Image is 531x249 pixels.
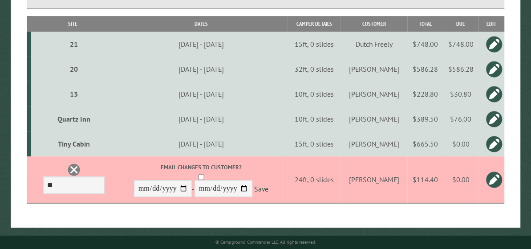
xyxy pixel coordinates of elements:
a: Save [254,184,268,193]
th: Edit [478,16,504,32]
th: Due [443,16,478,32]
td: Dutch Freely [340,32,407,57]
th: Total [407,16,443,32]
td: $389.50 [407,106,443,131]
div: [DATE] - [DATE] [116,114,286,123]
td: [PERSON_NAME] [340,106,407,131]
th: Camper Details [288,16,340,32]
td: 10ft, 0 slides [288,106,340,131]
label: Email changes to customer? [116,163,286,171]
td: [PERSON_NAME] [340,156,407,203]
div: [DATE] - [DATE] [116,40,286,49]
div: - [116,163,286,199]
div: [DATE] - [DATE] [116,90,286,98]
td: 15ft, 0 slides [288,131,340,156]
td: [PERSON_NAME] [340,82,407,106]
td: $586.28 [443,57,478,82]
td: $586.28 [407,57,443,82]
td: 24ft, 0 slides [288,156,340,203]
td: $0.00 [443,131,478,156]
td: $228.80 [407,82,443,106]
div: 20 [35,65,113,73]
td: 10ft, 0 slides [288,82,340,106]
th: Site [31,16,115,32]
td: [PERSON_NAME] [340,57,407,82]
td: $114.40 [407,156,443,203]
div: [DATE] - [DATE] [116,65,286,73]
a: Delete this reservation [67,163,81,176]
div: 21 [35,40,113,49]
div: 13 [35,90,113,98]
td: $748.00 [443,32,478,57]
td: 32ft, 0 slides [288,57,340,82]
th: Customer [340,16,407,32]
td: 15ft, 0 slides [288,32,340,57]
th: Dates [115,16,288,32]
td: $665.50 [407,131,443,156]
div: Tiny Cabin [35,139,113,148]
div: [DATE] - [DATE] [116,139,286,148]
td: [PERSON_NAME] [340,131,407,156]
td: $30.80 [443,82,478,106]
td: $0.00 [443,156,478,203]
small: © Campground Commander LLC. All rights reserved. [215,239,316,245]
div: Quartz Inn [35,114,113,123]
td: $76.00 [443,106,478,131]
td: $748.00 [407,32,443,57]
